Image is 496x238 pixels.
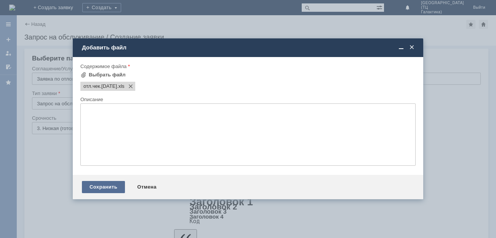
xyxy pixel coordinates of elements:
[117,83,125,89] span: отл.чек.13.10.25.xls
[82,44,416,51] div: Добавить файл
[83,83,117,89] span: отл.чек.13.10.25.xls
[80,64,414,69] div: Содержимое файла
[3,3,111,9] div: удалите пожалуйста отложенные чеки
[89,72,126,78] div: Выбрать файл
[408,44,416,51] span: Закрыть
[80,97,414,102] div: Описание
[397,44,405,51] span: Свернуть (Ctrl + M)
